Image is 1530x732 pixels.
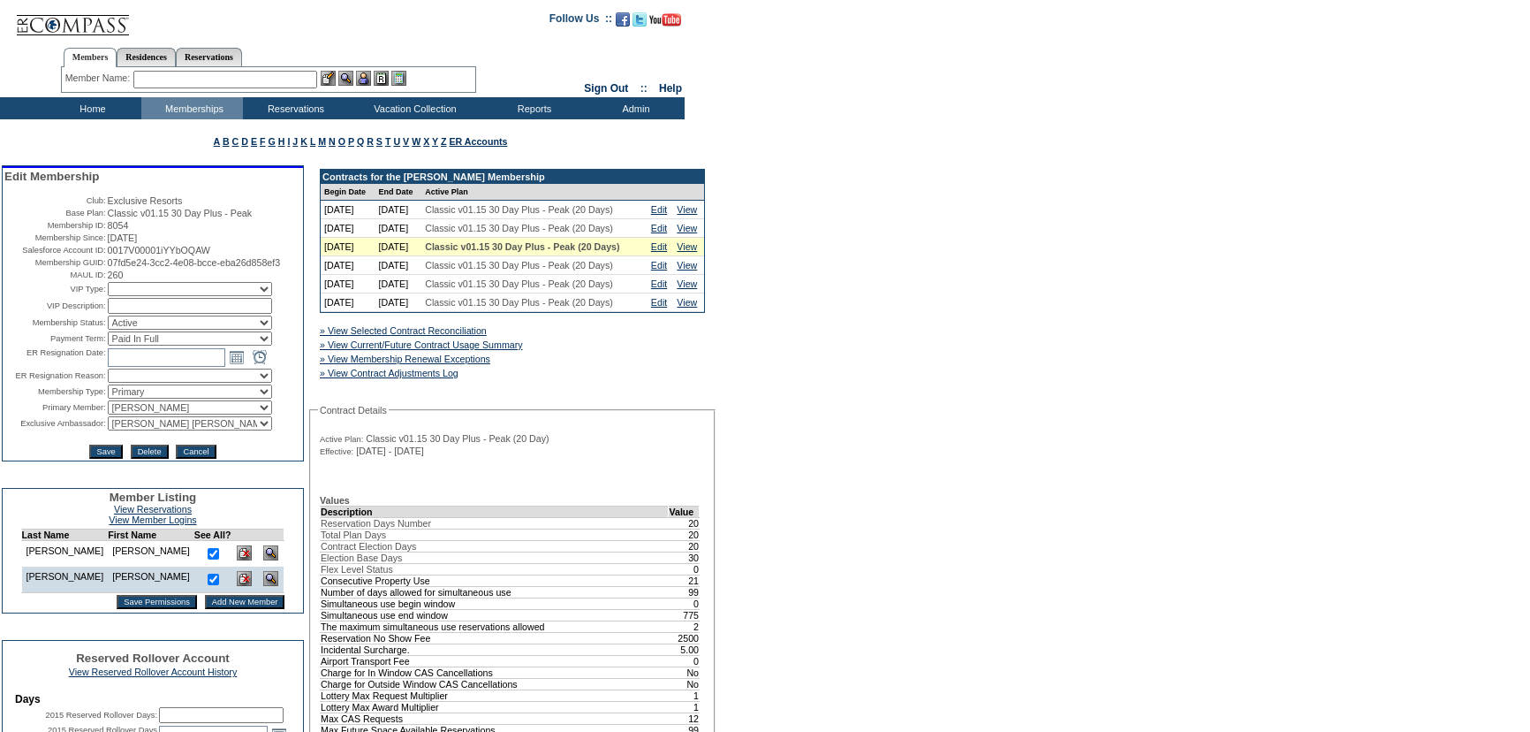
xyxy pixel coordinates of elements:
[176,445,216,459] input: Cancel
[21,567,108,593] td: [PERSON_NAME]
[108,220,129,231] span: 8054
[108,257,281,268] span: 07fd5e24-3cc2-4e08-bcce-eba26d858ef3
[260,136,266,147] a: F
[375,201,422,219] td: [DATE]
[214,136,220,147] a: A
[321,667,669,678] td: Charge for In Window CAS Cancellations
[425,223,613,233] span: Classic v01.15 30 Day Plus - Peak (20 Days)
[321,598,669,609] td: Simultaneous use begin window
[241,136,248,147] a: D
[4,416,106,431] td: Exclusive Ambassador:
[677,223,697,233] a: View
[367,136,374,147] a: R
[300,136,307,147] a: K
[243,97,345,119] td: Reservations
[4,282,106,296] td: VIP Type:
[449,136,507,147] a: ER Accounts
[69,667,238,677] a: View Reserved Rollover Account History
[4,298,106,314] td: VIP Description:
[549,11,612,32] td: Follow Us ::
[432,136,438,147] a: Y
[237,571,252,586] img: Delete
[669,690,700,701] td: 1
[669,609,700,621] td: 775
[669,563,700,575] td: 0
[4,170,99,183] span: Edit Membership
[320,368,458,378] a: » View Contract Adjustments Log
[677,297,697,308] a: View
[4,220,106,231] td: Membership ID:
[108,567,194,593] td: [PERSON_NAME]
[375,256,422,275] td: [DATE]
[345,97,481,119] td: Vacation Collection
[669,529,700,540] td: 20
[321,184,375,201] td: Begin Date
[4,332,106,346] td: Payment Term:
[669,552,700,563] td: 30
[669,644,700,655] td: 5.00
[669,678,700,690] td: No
[108,530,194,541] td: First Name
[669,713,700,724] td: 12
[76,652,230,665] span: Reserved Rollover Account
[677,260,697,271] a: View
[263,545,278,560] img: View Dashboard
[65,71,133,86] div: Member Name:
[108,233,138,243] span: [DATE]
[4,316,106,330] td: Membership Status:
[651,204,667,215] a: Edit
[4,369,106,383] td: ER Resignation Reason:
[669,632,700,644] td: 2500
[584,82,628,95] a: Sign Out
[677,278,697,289] a: View
[321,506,669,517] td: Description
[176,48,242,66] a: Reservations
[425,204,613,215] span: Classic v01.15 30 Day Plus - Peak (20 Days)
[108,270,124,280] span: 260
[4,347,106,367] td: ER Resignation Date:
[232,136,239,147] a: C
[583,97,685,119] td: Admin
[669,517,700,529] td: 20
[651,241,667,252] a: Edit
[356,446,424,456] span: [DATE] - [DATE]
[223,136,230,147] a: B
[649,18,681,28] a: Subscribe to our YouTube Channel
[375,184,422,201] td: End Date
[356,71,371,86] img: Impersonate
[669,621,700,632] td: 2
[423,136,429,147] a: X
[321,170,704,184] td: Contracts for the [PERSON_NAME] Membership
[108,208,252,218] span: Classic v01.15 30 Day Plus - Peak
[403,136,409,147] a: V
[321,632,669,644] td: Reservation No Show Fee
[321,564,393,575] span: Flex Level Status
[669,667,700,678] td: No
[321,219,375,238] td: [DATE]
[278,136,285,147] a: H
[45,711,157,720] label: 2015 Reserved Rollover Days:
[374,71,389,86] img: Reservations
[338,71,353,86] img: View
[320,339,523,350] a: » View Current/Future Contract Usage Summary
[425,278,613,289] span: Classic v01.15 30 Day Plus - Peak (20 Days)
[632,12,647,27] img: Follow us on Twitter
[616,12,630,27] img: Become our fan on Facebook
[40,97,141,119] td: Home
[237,545,252,560] img: Delete
[425,241,619,252] span: Classic v01.15 30 Day Plus - Peak (20 Days)
[375,294,422,312] td: [DATE]
[441,136,447,147] a: Z
[131,445,169,459] input: Delete
[108,195,183,206] span: Exclusive Resorts
[393,136,400,147] a: U
[321,644,669,655] td: Incidental Surcharge.
[108,245,210,255] span: 0017V00001iYYbOQAW
[64,48,117,67] a: Members
[366,433,549,444] span: Classic v01.15 30 Day Plus - Peak (20 Day)
[616,18,630,28] a: Become our fan on Facebook
[321,71,336,86] img: b_edit.gif
[669,506,700,517] td: Value
[391,71,406,86] img: b_calculator.gif
[320,434,363,445] span: Active Plan:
